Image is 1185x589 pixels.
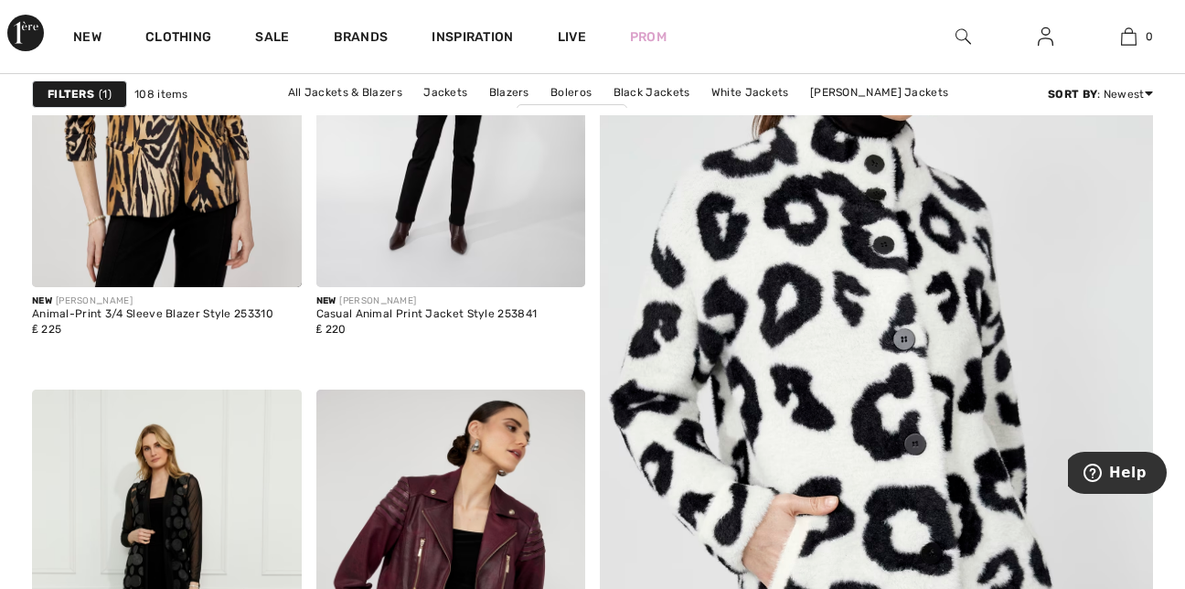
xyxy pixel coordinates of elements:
[955,26,971,48] img: search the website
[316,294,538,308] div: [PERSON_NAME]
[558,27,586,47] a: Live
[316,308,538,321] div: Casual Animal Print Jacket Style 253841
[801,80,957,104] a: [PERSON_NAME] Jackets
[73,29,101,48] a: New
[1048,88,1097,101] strong: Sort By
[1146,28,1153,45] span: 0
[517,104,628,130] a: [PERSON_NAME]
[32,323,61,336] span: ₤ 225
[255,29,289,48] a: Sale
[1068,452,1167,498] iframe: Opens a widget where you can find more information
[414,80,476,104] a: Jackets
[316,295,336,306] span: New
[702,80,798,104] a: White Jackets
[1023,26,1068,48] a: Sign In
[541,80,601,104] a: Boleros
[1088,26,1169,48] a: 0
[7,15,44,51] img: 1ère Avenue
[432,29,513,48] span: Inspiration
[1038,26,1053,48] img: My Info
[32,308,273,321] div: Animal-Print 3/4 Sleeve Blazer Style 253310
[480,80,539,104] a: Blazers
[48,86,94,102] strong: Filters
[145,29,211,48] a: Clothing
[99,86,112,102] span: 1
[32,295,52,306] span: New
[279,80,411,104] a: All Jackets & Blazers
[604,80,699,104] a: Black Jackets
[316,323,347,336] span: ₤ 220
[134,86,188,102] span: 108 items
[32,294,273,308] div: [PERSON_NAME]
[631,105,721,129] a: Blue Jackets
[1121,26,1137,48] img: My Bag
[334,29,389,48] a: Brands
[630,27,667,47] a: Prom
[1048,86,1153,102] div: : Newest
